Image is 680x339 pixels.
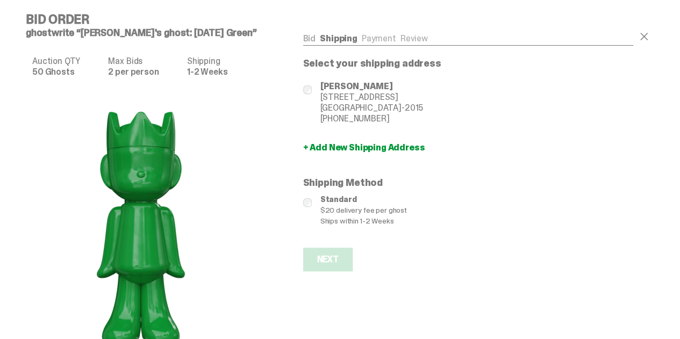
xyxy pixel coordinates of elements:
dt: Auction QTY [32,57,102,66]
dd: 2 per person [108,68,180,76]
a: Payment [362,33,396,44]
a: Bid [303,33,316,44]
h4: Bid Order [26,13,264,26]
dd: 50 Ghosts [32,68,102,76]
a: Shipping [320,33,357,44]
dd: 1-2 Weeks [187,68,249,76]
dt: Max Bids [108,57,180,66]
h5: ghostwrite “[PERSON_NAME]'s ghost: [DATE] Green” [26,28,264,38]
dt: Shipping [187,57,249,66]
